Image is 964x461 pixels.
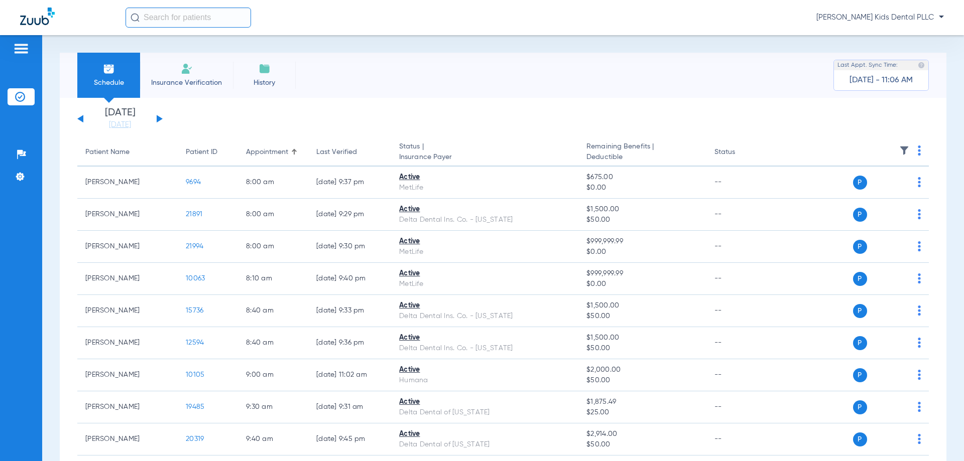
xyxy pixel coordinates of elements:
[853,208,867,222] span: P
[586,311,698,322] span: $50.00
[308,199,391,231] td: [DATE] 9:29 PM
[103,63,115,75] img: Schedule
[238,263,308,295] td: 8:10 AM
[578,138,706,167] th: Remaining Benefits |
[308,167,391,199] td: [DATE] 9:37 PM
[399,183,570,193] div: MetLife
[918,145,921,156] img: group-dot-blue.svg
[308,359,391,391] td: [DATE] 11:02 AM
[399,279,570,289] div: MetLife
[853,272,867,286] span: P
[586,397,698,407] span: $1,875.49
[399,439,570,450] div: Delta Dental of [US_STATE]
[918,370,921,380] img: group-dot-blue.svg
[77,231,178,263] td: [PERSON_NAME]
[706,199,774,231] td: --
[77,167,178,199] td: [PERSON_NAME]
[20,8,55,25] img: Zuub Logo
[238,231,308,263] td: 8:00 AM
[77,423,178,455] td: [PERSON_NAME]
[77,391,178,423] td: [PERSON_NAME]
[399,311,570,322] div: Delta Dental Ins. Co. - [US_STATE]
[899,145,909,156] img: filter.svg
[918,62,925,69] img: last sync help info
[238,167,308,199] td: 8:00 AM
[259,63,271,75] img: History
[918,402,921,412] img: group-dot-blue.svg
[77,327,178,359] td: [PERSON_NAME]
[399,365,570,375] div: Active
[238,423,308,455] td: 9:40 AM
[246,147,300,158] div: Appointment
[238,295,308,327] td: 8:40 AM
[238,199,308,231] td: 8:00 AM
[308,423,391,455] td: [DATE] 9:45 PM
[586,236,698,247] span: $999,999.99
[853,240,867,254] span: P
[316,147,383,158] div: Last Verified
[586,152,698,163] span: Deductible
[238,391,308,423] td: 9:30 AM
[186,275,205,282] span: 10063
[586,268,698,279] span: $999,999.99
[586,172,698,183] span: $675.00
[308,391,391,423] td: [DATE] 9:31 AM
[586,375,698,386] span: $50.00
[131,13,140,22] img: Search Icon
[77,295,178,327] td: [PERSON_NAME]
[181,63,193,75] img: Manual Insurance Verification
[85,147,130,158] div: Patient Name
[816,13,944,23] span: [PERSON_NAME] Kids Dental PLLC
[399,172,570,183] div: Active
[586,215,698,225] span: $50.00
[918,241,921,251] img: group-dot-blue.svg
[853,368,867,382] span: P
[706,327,774,359] td: --
[706,359,774,391] td: --
[586,343,698,354] span: $50.00
[850,75,913,85] span: [DATE] - 11:06 AM
[706,138,774,167] th: Status
[399,215,570,225] div: Delta Dental Ins. Co. - [US_STATE]
[186,435,204,442] span: 20319
[586,365,698,375] span: $2,000.00
[853,176,867,190] span: P
[238,359,308,391] td: 9:00 AM
[391,138,578,167] th: Status |
[706,231,774,263] td: --
[399,204,570,215] div: Active
[85,147,170,158] div: Patient Name
[399,152,570,163] span: Insurance Payer
[90,120,150,130] a: [DATE]
[77,199,178,231] td: [PERSON_NAME]
[186,147,217,158] div: Patient ID
[586,300,698,311] span: $1,500.00
[240,78,288,88] span: History
[706,167,774,199] td: --
[853,304,867,318] span: P
[918,338,921,348] img: group-dot-blue.svg
[853,336,867,350] span: P
[399,333,570,343] div: Active
[246,147,288,158] div: Appointment
[399,247,570,257] div: MetLife
[853,432,867,446] span: P
[399,397,570,407] div: Active
[586,279,698,289] span: $0.00
[918,305,921,316] img: group-dot-blue.svg
[316,147,357,158] div: Last Verified
[186,147,230,158] div: Patient ID
[399,407,570,418] div: Delta Dental of [US_STATE]
[77,359,178,391] td: [PERSON_NAME]
[586,429,698,439] span: $2,914.00
[238,327,308,359] td: 8:40 AM
[186,371,204,378] span: 10105
[308,295,391,327] td: [DATE] 9:33 PM
[186,403,204,410] span: 19485
[308,263,391,295] td: [DATE] 9:40 PM
[586,247,698,257] span: $0.00
[399,343,570,354] div: Delta Dental Ins. Co. - [US_STATE]
[399,268,570,279] div: Active
[706,423,774,455] td: --
[586,333,698,343] span: $1,500.00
